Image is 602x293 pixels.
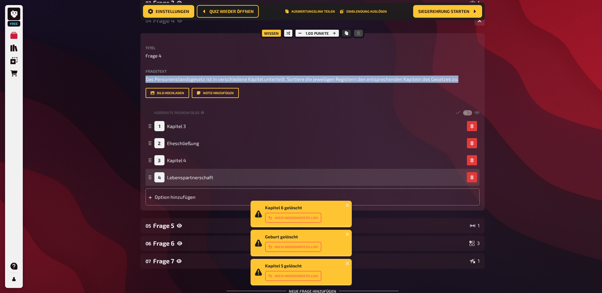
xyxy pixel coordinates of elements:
label: Fragetext [146,69,480,73]
div: 2 [154,138,164,148]
span: Frage 4 [146,52,161,59]
div: Frage 6 [153,240,467,247]
div: 04 [146,18,151,23]
div: 1 [470,259,480,264]
span: Siegerehrung starten [418,9,469,14]
button: close [345,203,350,208]
button: Huch! Wiederherstellen! [265,271,321,281]
div: Geburt gelöscht [265,234,321,252]
button: close [345,261,350,266]
span: Free [8,22,20,26]
div: Wissen [260,28,282,38]
button: Einstellungen [143,5,194,18]
div: 4 [154,172,164,182]
label: Titel [146,46,480,50]
button: Siegerehrung starten [413,5,482,18]
button: close [345,232,350,237]
div: Frage 7 [153,257,468,265]
div: Option hinzufügen [146,188,480,205]
div: 05 [146,223,151,229]
button: Bild hochladen [146,88,189,98]
span: Kapitel 4 [167,157,186,163]
span: Lebenspartnerschaft [167,174,213,180]
div: 06 [146,241,151,246]
span: Eheschließung [167,140,199,146]
button: Huch! Wiederherstellen! [265,213,321,223]
div: Kapitel 5 gelöscht [265,263,321,281]
div: Frage 4 [153,17,469,24]
button: Notiz hinzufügen [192,88,239,98]
button: Einblendung auslösen [340,9,387,13]
span: Quiz wieder öffnen [209,9,254,14]
button: Huch! Wiederherstellen! [265,242,321,252]
div: 1 [154,121,164,131]
span: Kapitel 3 [167,123,186,129]
span: Korrekte Reihenfolge [154,110,200,115]
button: Teile diese URL mit Leuten, die dir bei der Auswertung helfen dürfen. [285,9,335,13]
div: Frage 5 [153,222,468,229]
button: Quiz wieder öffnen [197,5,259,18]
span: Das Personenstandsgesetz ist in verschiedene Kapitel unterteilt. Sortiere die jeweiligen Register... [146,76,458,82]
div: 1.00 Punkte [294,28,340,38]
div: Kapitel 6 gelöscht [265,205,321,223]
button: Kopieren [342,30,351,37]
div: 1 [470,223,480,228]
div: 07 [146,258,151,264]
div: 3 [469,241,480,246]
div: 3 [154,155,164,165]
span: Einstellungen [156,9,189,14]
div: 1 [470,0,480,5]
